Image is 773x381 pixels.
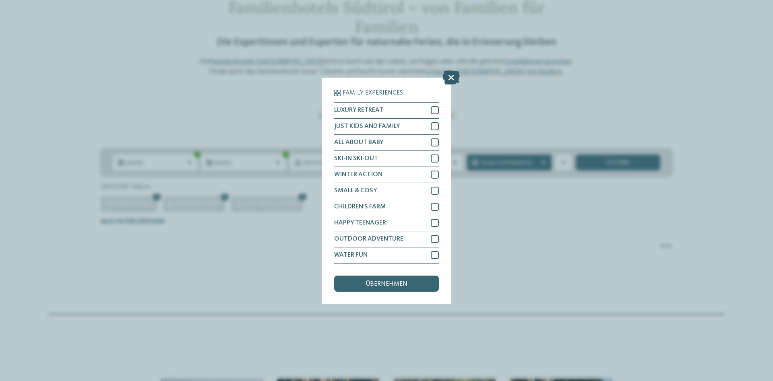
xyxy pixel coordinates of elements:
[334,171,382,178] span: WINTER ACTION
[366,281,407,287] span: übernehmen
[334,236,403,242] span: OUTDOOR ADVENTURE
[334,220,386,226] span: HAPPY TEENAGER
[343,90,403,96] span: Family Experiences
[334,204,386,210] span: CHILDREN’S FARM
[334,252,368,258] span: WATER FUN
[334,155,378,162] span: SKI-IN SKI-OUT
[334,107,383,113] span: LUXURY RETREAT
[334,139,383,146] span: ALL ABOUT BABY
[334,123,400,130] span: JUST KIDS AND FAMILY
[334,187,377,194] span: SMALL & COSY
